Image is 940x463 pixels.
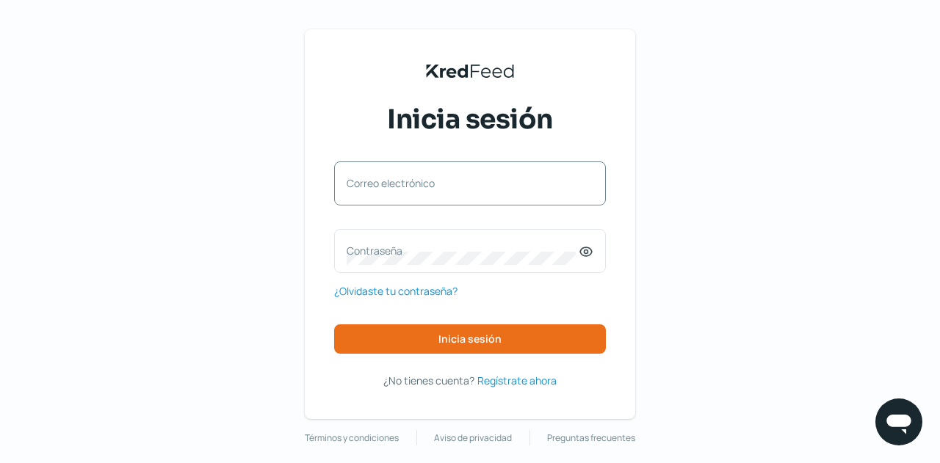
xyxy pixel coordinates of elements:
[477,371,557,390] a: Regístrate ahora
[438,334,502,344] span: Inicia sesión
[547,430,635,446] a: Preguntas frecuentes
[884,407,914,437] img: chatIcon
[387,101,553,138] span: Inicia sesión
[334,282,458,300] a: ¿Olvidaste tu contraseña?
[383,373,474,387] span: ¿No tienes cuenta?
[334,324,606,354] button: Inicia sesión
[305,430,399,446] a: Términos y condiciones
[347,176,579,190] label: Correo electrónico
[347,244,579,258] label: Contraseña
[434,430,512,446] a: Aviso de privacidad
